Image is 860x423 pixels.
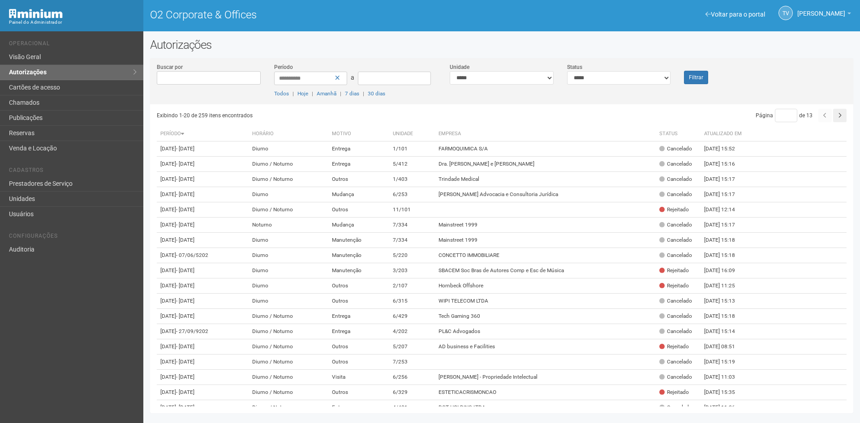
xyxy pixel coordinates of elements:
[157,172,249,187] td: [DATE]
[176,191,194,197] span: - [DATE]
[249,309,328,324] td: Diurno / Noturno
[317,90,336,97] a: Amanhã
[328,339,389,355] td: Outros
[9,167,137,176] li: Cadastros
[328,218,389,233] td: Mudança
[701,127,750,141] th: Atualizado em
[435,141,656,157] td: FARMOQUIMICA S/A
[659,160,692,168] div: Cancelado
[328,187,389,202] td: Mudança
[659,221,692,229] div: Cancelado
[435,157,656,172] td: Dra. [PERSON_NAME] e [PERSON_NAME]
[157,157,249,172] td: [DATE]
[363,90,364,97] span: |
[249,400,328,415] td: Diurno / Noturno
[701,141,750,157] td: [DATE] 15:52
[701,278,750,294] td: [DATE] 11:25
[176,145,194,152] span: - [DATE]
[701,355,750,370] td: [DATE] 15:19
[249,263,328,278] td: Diurno
[328,172,389,187] td: Outros
[328,141,389,157] td: Entrega
[659,358,692,366] div: Cancelado
[450,63,469,71] label: Unidade
[249,385,328,400] td: Diurno / Noturno
[659,236,692,244] div: Cancelado
[249,278,328,294] td: Diurno
[9,18,137,26] div: Painel do Administrador
[157,202,249,218] td: [DATE]
[176,161,194,167] span: - [DATE]
[389,233,435,248] td: 7/334
[684,71,708,84] button: Filtrar
[157,109,502,122] div: Exibindo 1-20 de 259 itens encontrados
[249,233,328,248] td: Diurno
[705,11,765,18] a: Voltar para o portal
[756,112,813,119] span: Página de 13
[659,267,689,274] div: Rejeitado
[249,127,328,141] th: Horário
[701,400,750,415] td: [DATE] 11:26
[435,278,656,294] td: Hornbeck Offshore
[292,90,294,97] span: |
[701,218,750,233] td: [DATE] 15:17
[328,309,389,324] td: Entrega
[368,90,385,97] a: 30 dias
[328,278,389,294] td: Outros
[176,237,194,243] span: - [DATE]
[701,233,750,248] td: [DATE] 15:18
[176,389,194,395] span: - [DATE]
[435,187,656,202] td: [PERSON_NAME] Advocacia e Consultoria Jurídica
[389,278,435,294] td: 2/107
[701,370,750,385] td: [DATE] 11:03
[249,355,328,370] td: Diurno / Noturno
[157,355,249,370] td: [DATE]
[176,313,194,319] span: - [DATE]
[9,40,137,50] li: Operacional
[351,74,354,81] span: a
[701,172,750,187] td: [DATE] 15:17
[389,355,435,370] td: 7/253
[249,202,328,218] td: Diurno / Noturno
[389,385,435,400] td: 6/329
[435,324,656,339] td: PL&C Advogados
[435,218,656,233] td: Mainstreet 1999
[659,343,689,350] div: Rejeitado
[328,127,389,141] th: Motivo
[312,90,313,97] span: |
[659,328,692,335] div: Cancelado
[328,202,389,218] td: Outros
[9,9,63,18] img: Minium
[249,339,328,355] td: Diurno / Noturno
[701,202,750,218] td: [DATE] 12:14
[701,339,750,355] td: [DATE] 08:51
[157,278,249,294] td: [DATE]
[328,157,389,172] td: Entrega
[340,90,341,97] span: |
[328,233,389,248] td: Manutenção
[389,263,435,278] td: 3/203
[389,294,435,309] td: 6/315
[701,248,750,263] td: [DATE] 15:18
[797,1,845,17] span: Thayane Vasconcelos Torres
[249,324,328,339] td: Diurno / Noturno
[157,63,183,71] label: Buscar por
[435,370,656,385] td: [PERSON_NAME] - Propriedade Intelectual
[701,385,750,400] td: [DATE] 15:35
[274,63,293,71] label: Período
[328,248,389,263] td: Manutenção
[389,157,435,172] td: 5/412
[328,294,389,309] td: Outros
[157,218,249,233] td: [DATE]
[176,404,194,410] span: - [DATE]
[659,297,692,305] div: Cancelado
[701,309,750,324] td: [DATE] 15:18
[157,400,249,415] td: [DATE]
[249,218,328,233] td: Noturno
[249,248,328,263] td: Diurno
[328,263,389,278] td: Manutenção
[435,127,656,141] th: Empresa
[659,252,692,259] div: Cancelado
[659,389,689,396] div: Rejeitado
[389,324,435,339] td: 4/202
